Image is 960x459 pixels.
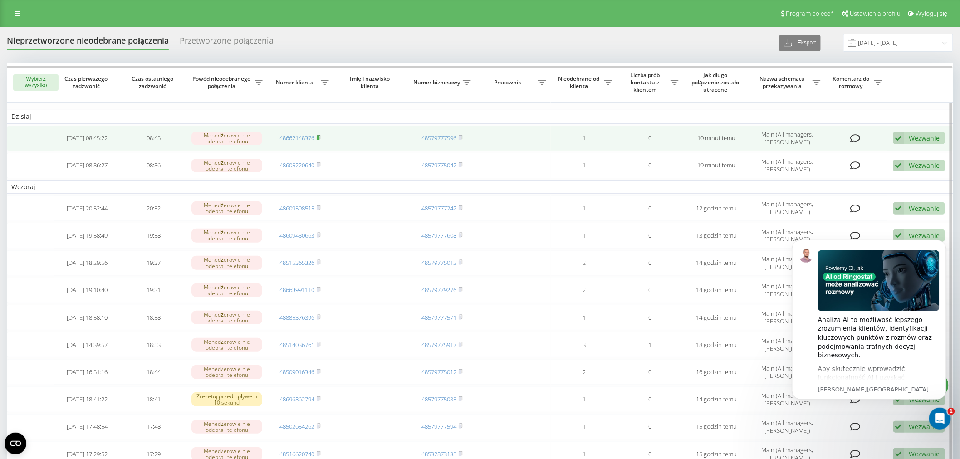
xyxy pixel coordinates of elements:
[916,10,948,17] span: Wyloguj się
[7,180,953,194] td: Wczoraj
[551,414,617,439] td: 1
[279,341,314,349] a: 48514036761
[191,420,263,434] div: Menedżerowie nie odebrali telefonu
[683,305,749,330] td: 14 godzin temu
[191,311,263,324] div: Menedżerowie nie odebrali telefonu
[551,332,617,357] td: 3
[622,72,671,93] span: Liczba prób kontaktu z klientem
[754,75,813,89] span: Nazwa schematu przekazywania
[180,36,274,50] div: Przetworzone połączenia
[54,305,120,330] td: [DATE] 18:58:10
[279,286,314,294] a: 48663991110
[551,126,617,151] td: 1
[54,278,120,303] td: [DATE] 19:10:40
[191,159,263,172] div: Menedżerowie nie odebrali telefonu
[617,386,683,412] td: 0
[341,75,401,89] span: Imię i nazwisko klienta
[191,338,263,352] div: Menedżerowie nie odebrali telefonu
[683,153,749,178] td: 19 minut temu
[749,126,825,151] td: Main (All managers, [PERSON_NAME])
[683,359,749,385] td: 16 godzin temu
[683,332,749,357] td: 18 godzin temu
[421,313,456,322] a: 48579777571
[120,223,186,248] td: 19:58
[551,153,617,178] td: 1
[54,153,120,178] td: [DATE] 08:36:27
[551,359,617,385] td: 2
[555,75,604,89] span: Nieodebrane od klienta
[749,332,825,357] td: Main (All managers, [PERSON_NAME])
[279,422,314,430] a: 48502654262
[749,414,825,439] td: Main (All managers, [PERSON_NAME])
[120,359,186,385] td: 18:44
[421,161,456,169] a: 48579775042
[120,278,186,303] td: 19:31
[551,223,617,248] td: 1
[421,368,456,376] a: 48579775012
[191,283,263,297] div: Menedżerowie nie odebrali telefonu
[421,395,456,403] a: 48579775035
[749,278,825,303] td: Main (All managers, [PERSON_NAME])
[279,134,314,142] a: 48662148376
[120,153,186,178] td: 08:36
[617,359,683,385] td: 0
[909,134,940,142] div: Wezwanie
[120,332,186,357] td: 18:53
[617,332,683,357] td: 1
[617,153,683,178] td: 0
[551,278,617,303] td: 2
[421,259,456,267] a: 48579775012
[120,195,186,221] td: 20:52
[54,195,120,221] td: [DATE] 20:52:44
[421,422,456,430] a: 48579777594
[54,414,120,439] td: [DATE] 17:48:54
[749,386,825,412] td: Main (All managers, [PERSON_NAME])
[120,414,186,439] td: 17:48
[749,153,825,178] td: Main (All managers, [PERSON_NAME])
[421,450,456,458] a: 48532873135
[120,386,186,412] td: 18:41
[909,161,940,170] div: Wezwanie
[279,231,314,239] a: 48609430663
[54,126,120,151] td: [DATE] 08:45:22
[279,395,314,403] a: 48696862794
[279,161,314,169] a: 48605220640
[5,433,26,454] button: Open CMP widget
[749,195,825,221] td: Main (All managers, [PERSON_NAME])
[683,223,749,248] td: 13 godzin temu
[279,313,314,322] a: 48885376396
[551,195,617,221] td: 1
[948,408,955,415] span: 1
[749,223,825,248] td: Main (All managers, [PERSON_NAME])
[749,250,825,276] td: Main (All managers, [PERSON_NAME])
[191,365,263,379] div: Menedżerowie nie odebrali telefonu
[191,229,263,242] div: Menedżerowie nie odebrali telefonu
[779,35,821,51] button: Eksport
[128,75,179,89] span: Czas ostatniego zadzwonić
[909,449,940,458] div: Wezwanie
[191,132,263,145] div: Menedżerowie nie odebrali telefonu
[421,204,456,212] a: 48579777242
[749,359,825,385] td: Main (All managers, [PERSON_NAME])
[551,386,617,412] td: 1
[272,79,321,86] span: Numer klienta
[120,305,186,330] td: 18:58
[683,126,749,151] td: 10 minut temu
[909,204,940,213] div: Wezwanie
[617,223,683,248] td: 0
[480,79,539,86] span: Pracownik
[279,204,314,212] a: 48609598515
[786,10,834,17] span: Program poleceń
[421,286,456,294] a: 48579779276
[13,74,59,91] button: Wybierz wszystko
[683,386,749,412] td: 14 godzin temu
[191,75,254,89] span: Powód nieodebranego połączenia
[551,250,617,276] td: 2
[421,231,456,239] a: 48579777608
